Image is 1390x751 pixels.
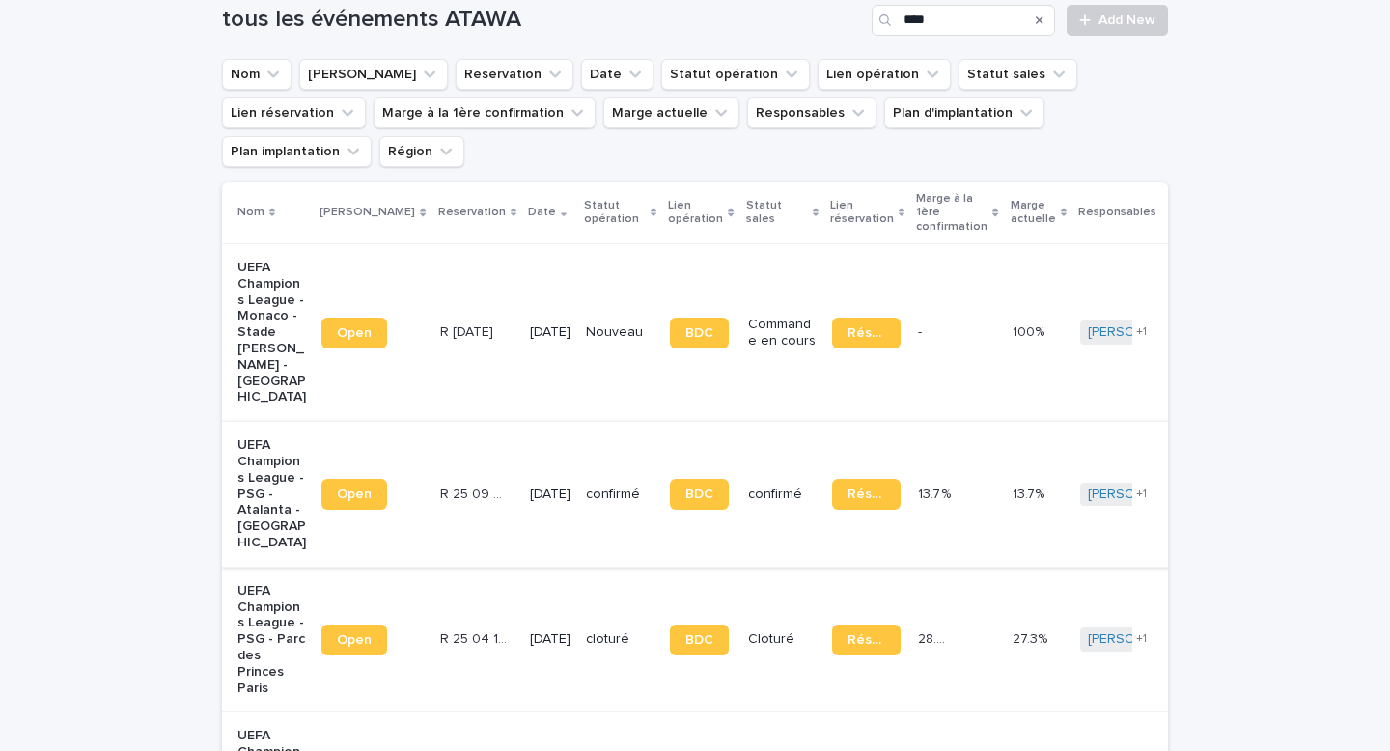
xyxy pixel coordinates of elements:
p: R 25 04 1695 [440,627,513,648]
span: BDC [685,487,713,501]
button: Lien opération [818,59,951,90]
a: [PERSON_NAME] [1088,631,1193,648]
button: Reservation [456,59,573,90]
p: - [918,320,926,341]
a: Réservation [832,625,901,655]
p: Nom [237,202,264,223]
p: R 25 09 700 [440,483,513,503]
p: Statut opération [584,195,646,231]
h1: tous les événements ATAWA [222,6,864,34]
a: BDC [670,625,729,655]
span: + 1 [1136,326,1147,338]
button: Nom [222,59,292,90]
p: 100% [1013,320,1048,341]
p: Lien opération [668,195,723,231]
p: Marge à la 1ère confirmation [916,188,987,237]
button: Responsables [747,97,876,128]
p: 13.7% [1013,483,1048,503]
span: Open [337,326,372,340]
span: Réservation [848,633,885,647]
p: [DATE] [530,631,570,648]
p: UEFA Champions League - PSG - Parc des Princes Paris [237,583,306,697]
button: Statut sales [959,59,1077,90]
button: Lien Stacker [299,59,448,90]
a: Open [321,318,387,348]
p: 27.3% [1013,627,1051,648]
a: Réservation [832,479,901,510]
span: + 1 [1136,633,1147,645]
span: BDC [685,633,713,647]
span: Add New [1098,14,1155,27]
p: Commande en cours [748,317,817,349]
a: Open [321,625,387,655]
p: Statut sales [746,195,808,231]
p: [DATE] [530,324,570,341]
a: [PERSON_NAME] [1088,324,1193,341]
span: Open [337,633,372,647]
a: Réservation [832,318,901,348]
button: Marge à la 1ère confirmation [374,97,596,128]
p: Lien réservation [830,195,894,231]
span: Réservation [848,326,885,340]
button: Plan d'implantation [884,97,1044,128]
p: Reservation [438,202,506,223]
p: Cloturé [748,631,817,648]
p: Plan d'implantation [1168,195,1248,231]
p: confirmé [586,487,654,503]
button: Lien réservation [222,97,366,128]
button: Région [379,136,464,167]
p: R 25 09 1800 [440,320,497,341]
p: Responsables [1078,202,1156,223]
p: [DATE] [530,487,570,503]
button: Marge actuelle [603,97,739,128]
p: Nouveau [586,324,654,341]
span: Réservation [848,487,885,501]
p: UEFA Champions League - PSG - Atalanta - [GEOGRAPHIC_DATA] [237,437,306,551]
p: Marge actuelle [1011,195,1056,231]
p: UEFA Champions League - Monaco - Stade [PERSON_NAME] - [GEOGRAPHIC_DATA] [237,260,306,405]
a: Add New [1067,5,1168,36]
a: [PERSON_NAME] [1088,487,1193,503]
p: 13.7 % [918,483,955,503]
p: confirmé [748,487,817,503]
p: cloturé [586,631,654,648]
p: Date [528,202,556,223]
button: Statut opération [661,59,810,90]
a: BDC [670,479,729,510]
input: Search [872,5,1055,36]
a: BDC [670,318,729,348]
span: + 1 [1136,488,1147,500]
button: Date [581,59,653,90]
button: Plan implantation [222,136,372,167]
a: Open [321,479,387,510]
span: BDC [685,326,713,340]
p: [PERSON_NAME] [320,202,415,223]
p: 28.4 % [918,627,957,648]
span: Open [337,487,372,501]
